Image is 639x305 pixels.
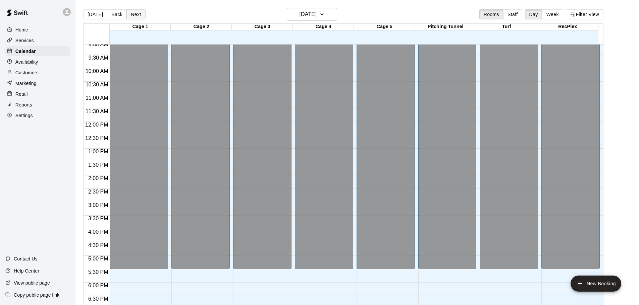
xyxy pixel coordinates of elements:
[107,9,127,19] button: Back
[5,57,70,67] a: Availability
[5,25,70,35] a: Home
[232,24,293,30] div: Cage 3
[14,280,50,286] p: View public page
[84,122,110,128] span: 12:00 PM
[14,255,38,262] p: Contact Us
[84,108,110,114] span: 11:30 AM
[14,268,39,274] p: Help Center
[110,24,171,30] div: Cage 1
[566,9,603,19] button: Filter View
[87,296,110,302] span: 6:30 PM
[571,276,621,292] button: add
[87,162,110,168] span: 1:30 PM
[5,78,70,88] a: Marketing
[479,9,503,19] button: Rooms
[87,283,110,288] span: 6:00 PM
[300,10,317,19] h6: [DATE]
[87,242,110,248] span: 4:30 PM
[87,229,110,235] span: 4:00 PM
[87,189,110,195] span: 2:30 PM
[84,82,110,87] span: 10:30 AM
[15,26,28,33] p: Home
[5,110,70,121] a: Settings
[87,175,110,181] span: 2:00 PM
[287,8,337,21] button: [DATE]
[15,59,38,65] p: Availability
[503,9,522,19] button: Staff
[5,46,70,56] a: Calendar
[87,256,110,261] span: 5:00 PM
[87,202,110,208] span: 3:00 PM
[15,48,36,55] p: Calendar
[476,24,537,30] div: Turf
[84,135,110,141] span: 12:30 PM
[87,216,110,221] span: 3:30 PM
[84,95,110,101] span: 11:00 AM
[83,9,107,19] button: [DATE]
[14,292,59,298] p: Copy public page link
[87,269,110,275] span: 5:30 PM
[15,91,28,97] p: Retail
[15,80,37,87] p: Marketing
[171,24,232,30] div: Cage 2
[5,100,70,110] a: Reports
[354,24,415,30] div: Cage 5
[415,24,476,30] div: Pitching Tunnel
[537,24,598,30] div: RecPlex
[5,89,70,99] a: Retail
[15,37,34,44] p: Services
[87,149,110,154] span: 1:00 PM
[5,68,70,78] a: Customers
[84,68,110,74] span: 10:00 AM
[126,9,145,19] button: Next
[87,55,110,61] span: 9:30 AM
[525,9,542,19] button: Day
[542,9,563,19] button: Week
[15,112,33,119] p: Settings
[15,69,39,76] p: Customers
[15,101,32,108] p: Reports
[5,35,70,46] a: Services
[293,24,354,30] div: Cage 4
[87,42,110,47] span: 9:00 AM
